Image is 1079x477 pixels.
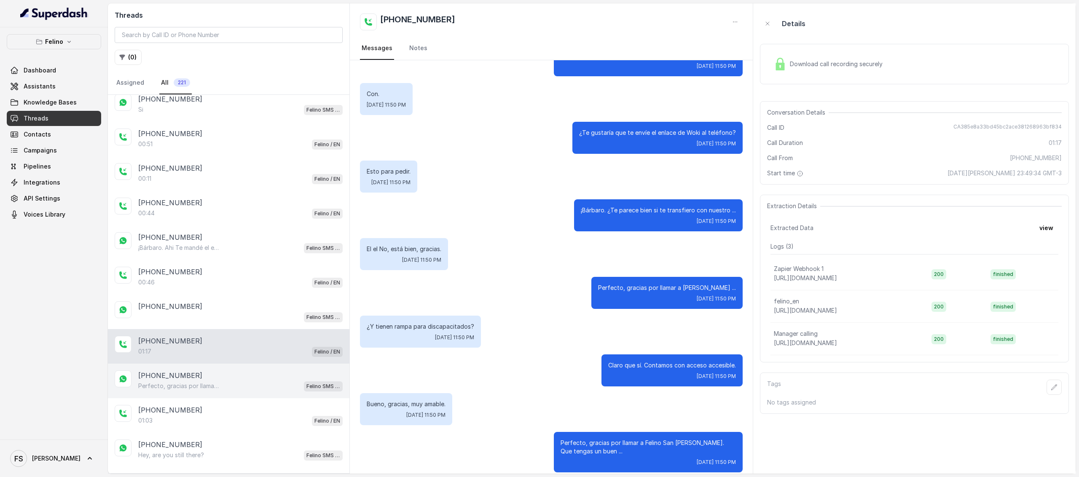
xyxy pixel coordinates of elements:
span: [DATE] 11:50 PM [371,179,411,186]
span: [DATE] 11:50 PM [697,459,736,466]
p: Felino SMS Whatsapp [306,106,340,114]
p: ¡Bárbaro. ¿Te parece bien si te transfiero con nuestro ... [581,206,736,214]
p: Felino / EN [314,348,340,356]
span: Call Duration [767,139,803,147]
p: [PHONE_NUMBER] [138,232,202,242]
p: [PHONE_NUMBER] [138,370,202,381]
span: [PERSON_NAME] [32,454,81,463]
p: 01:03 [138,416,153,425]
p: 00:44 [138,209,155,217]
p: El el No, está bien, gracias. [367,245,441,253]
p: Perfecto, gracias por llamar a Felino San [PERSON_NAME]. Que tengas un buen ... [561,439,736,456]
p: Felino / EN [314,279,340,287]
p: Hey, are you still there? [138,451,204,459]
span: 221 [174,78,190,87]
a: All221 [159,72,192,94]
p: felino_en [774,297,799,305]
nav: Tabs [360,37,743,60]
p: No tags assigned [767,398,1062,407]
span: Assistants [24,82,56,91]
p: 00:51 [138,140,153,148]
p: 01:17 [138,347,151,356]
span: Integrations [24,178,60,187]
span: Start time [767,169,805,177]
h2: [PHONE_NUMBER] [380,13,455,30]
p: [PHONE_NUMBER] [138,129,202,139]
span: Pipelines [24,162,51,171]
a: Notes [408,37,429,60]
span: [DATE] 11:50 PM [402,257,441,263]
span: [URL][DOMAIN_NAME] [774,339,837,346]
p: Perfecto, gracias por llamar a [PERSON_NAME] ... [598,284,736,292]
a: Campaigns [7,143,101,158]
img: light.svg [20,7,88,20]
p: Felino / EN [314,140,340,149]
p: [PHONE_NUMBER] [138,301,202,311]
p: Tags [767,380,781,395]
a: Messages [360,37,394,60]
p: Zapier Webhook 1 [774,265,824,273]
img: Lock Icon [774,58,786,70]
p: Felino SMS Whatsapp [306,244,340,252]
a: [PERSON_NAME] [7,447,101,470]
span: API Settings [24,194,60,203]
span: Dashboard [24,66,56,75]
button: view [1034,220,1058,236]
a: Dashboard [7,63,101,78]
p: ¿Te gustaría que te envíe el enlace de Woki al teléfono? [579,129,736,137]
span: 200 [931,269,946,279]
p: ¿Y tienen rampa para discapacitados? [367,322,474,331]
a: Pipelines [7,159,101,174]
span: [URL][DOMAIN_NAME] [774,307,837,314]
p: Con. [367,90,406,98]
p: Details [782,19,805,29]
span: finished [990,302,1016,312]
p: [PHONE_NUMBER] [138,267,202,277]
span: [DATE][PERSON_NAME] 23:49:34 GMT-3 [947,169,1062,177]
span: CA385e8a33bd45bc2ace381268963bf834 [953,123,1062,132]
p: [PHONE_NUMBER] [138,198,202,208]
a: Voices Library [7,207,101,222]
p: [PHONE_NUMBER] [138,405,202,415]
p: ¡Bárbaro. Ahi Te mandé el enlace de Woki al teléfono. [138,244,219,252]
span: [DATE] 11:50 PM [697,373,736,380]
p: Claro que sí. Contamos con acceso accesible. [608,361,736,370]
a: Threads [7,111,101,126]
p: [PHONE_NUMBER] [138,336,202,346]
p: [PHONE_NUMBER] [138,439,202,450]
p: [PHONE_NUMBER] [138,94,202,104]
button: Felino [7,34,101,49]
p: Felino SMS Whatsapp [306,313,340,322]
span: Campaigns [24,146,57,155]
span: Call From [767,154,793,162]
h2: Threads [115,10,343,20]
span: [URL][DOMAIN_NAME] [774,274,837,281]
p: [PHONE_NUMBER] [138,163,202,173]
a: Assigned [115,72,146,94]
span: 200 [931,302,946,312]
p: Felino SMS Whatsapp [306,451,340,460]
span: Voices Library [24,210,65,219]
p: Felino [45,37,63,47]
a: Knowledge Bases [7,95,101,110]
p: Felino / EN [314,209,340,218]
p: Felino / EN [314,417,340,425]
a: Assistants [7,79,101,94]
p: 00:11 [138,174,151,183]
p: Si [138,105,143,114]
nav: Tabs [115,72,343,94]
span: Conversation Details [767,108,829,117]
span: Download call recording securely [790,60,886,68]
span: finished [990,269,1016,279]
span: Knowledge Bases [24,98,77,107]
span: [DATE] 11:50 PM [697,295,736,302]
span: [PHONE_NUMBER] [1010,154,1062,162]
span: Call ID [767,123,784,132]
p: Esto para pedir. [367,167,411,176]
span: [DATE] 11:50 PM [406,412,446,418]
p: Manager calling [774,330,818,338]
span: Extracted Data [770,224,813,232]
span: Contacts [24,130,51,139]
p: Bueno, gracias, muy amable. [367,400,446,408]
span: Extraction Details [767,202,820,210]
